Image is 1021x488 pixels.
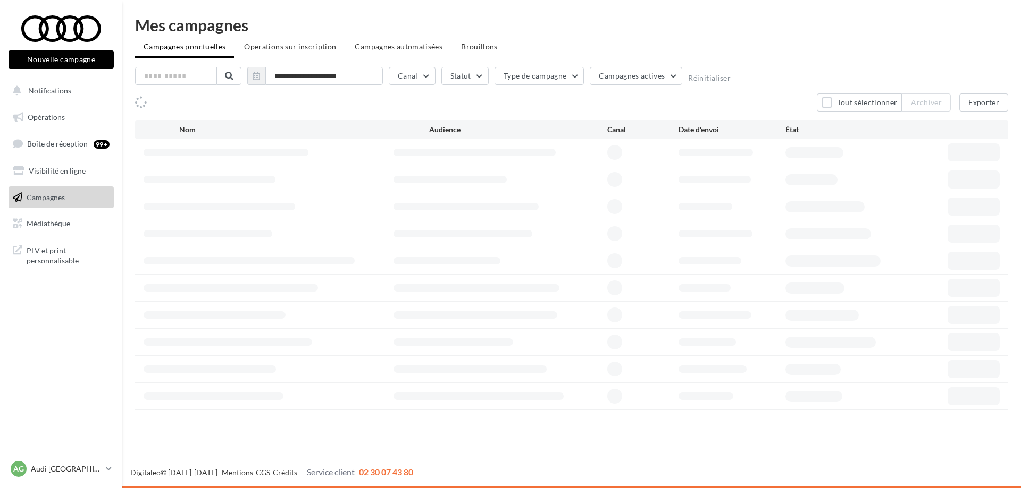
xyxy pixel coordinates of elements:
[244,42,336,51] span: Operations sur inscription
[688,74,731,82] button: Réinitialiser
[13,464,24,474] span: AG
[222,468,253,477] a: Mentions
[959,93,1008,112] button: Exporter
[679,124,785,135] div: Date d'envoi
[6,106,116,129] a: Opérations
[307,467,355,477] span: Service client
[785,124,892,135] div: État
[6,132,116,155] a: Boîte de réception99+
[31,464,102,474] p: Audi [GEOGRAPHIC_DATA]
[817,93,902,112] button: Tout sélectionner
[607,124,679,135] div: Canal
[27,139,88,148] span: Boîte de réception
[273,468,297,477] a: Crédits
[94,140,110,149] div: 99+
[27,243,110,266] span: PLV et print personnalisable
[6,80,112,102] button: Notifications
[27,219,70,228] span: Médiathèque
[130,468,413,477] span: © [DATE]-[DATE] - - -
[461,42,498,51] span: Brouillons
[135,17,1008,33] div: Mes campagnes
[27,192,65,201] span: Campagnes
[179,124,429,135] div: Nom
[495,67,584,85] button: Type de campagne
[359,467,413,477] span: 02 30 07 43 80
[6,212,116,235] a: Médiathèque
[256,468,270,477] a: CGS
[29,166,86,175] span: Visibilité en ligne
[6,186,116,209] a: Campagnes
[130,468,161,477] a: Digitaleo
[28,86,71,95] span: Notifications
[429,124,607,135] div: Audience
[28,113,65,122] span: Opérations
[6,239,116,270] a: PLV et print personnalisable
[599,71,665,80] span: Campagnes actives
[590,67,682,85] button: Campagnes actives
[441,67,489,85] button: Statut
[9,50,114,69] button: Nouvelle campagne
[389,67,436,85] button: Canal
[6,160,116,182] a: Visibilité en ligne
[902,93,951,112] button: Archiver
[9,459,114,479] a: AG Audi [GEOGRAPHIC_DATA]
[355,42,442,51] span: Campagnes automatisées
